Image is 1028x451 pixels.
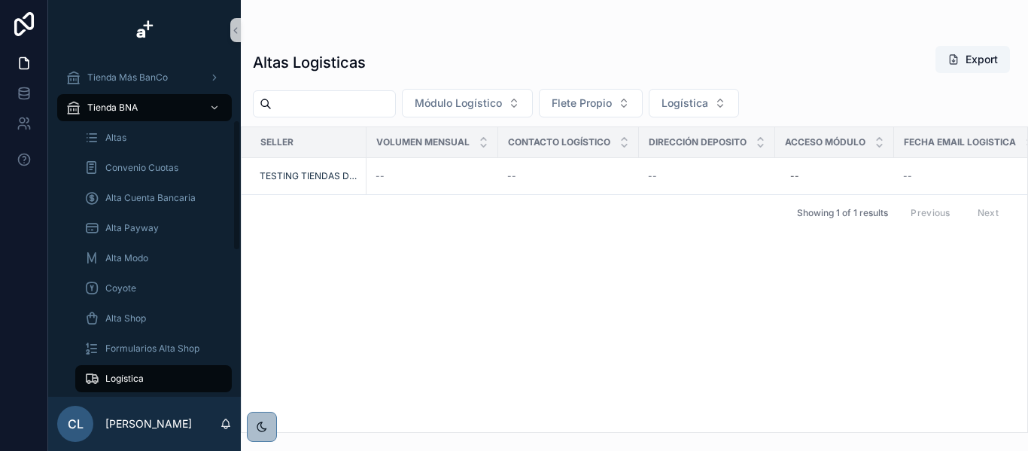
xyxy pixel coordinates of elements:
span: Logística [662,96,708,111]
a: -- [784,164,885,188]
span: Volumen Mensual [376,136,470,148]
div: -- [790,170,799,182]
a: -- [507,170,630,182]
button: Select Button [539,89,643,117]
a: TESTING TIENDAS DUPLICADAS [260,170,357,182]
div: scrollable content [48,60,241,397]
span: Fecha Email Logistica [904,136,1016,148]
button: Select Button [649,89,739,117]
span: -- [507,170,516,182]
span: -- [903,170,912,182]
a: -- [648,170,766,182]
h1: Altas Logisticas [253,52,366,73]
span: -- [648,170,657,182]
span: CL [68,415,84,433]
span: Flete Propio [552,96,612,111]
span: Módulo Logístico [415,96,502,111]
button: Export [935,46,1010,73]
a: -- [376,170,489,182]
span: Seller [260,136,293,148]
span: Acceso Módulo [785,136,865,148]
span: Dirección Deposito [649,136,747,148]
p: [PERSON_NAME] [105,416,192,431]
span: Showing 1 of 1 results [797,207,888,219]
button: Select Button [402,89,533,117]
span: -- [376,170,385,182]
img: App logo [132,18,157,42]
span: Contacto Logístico [508,136,610,148]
